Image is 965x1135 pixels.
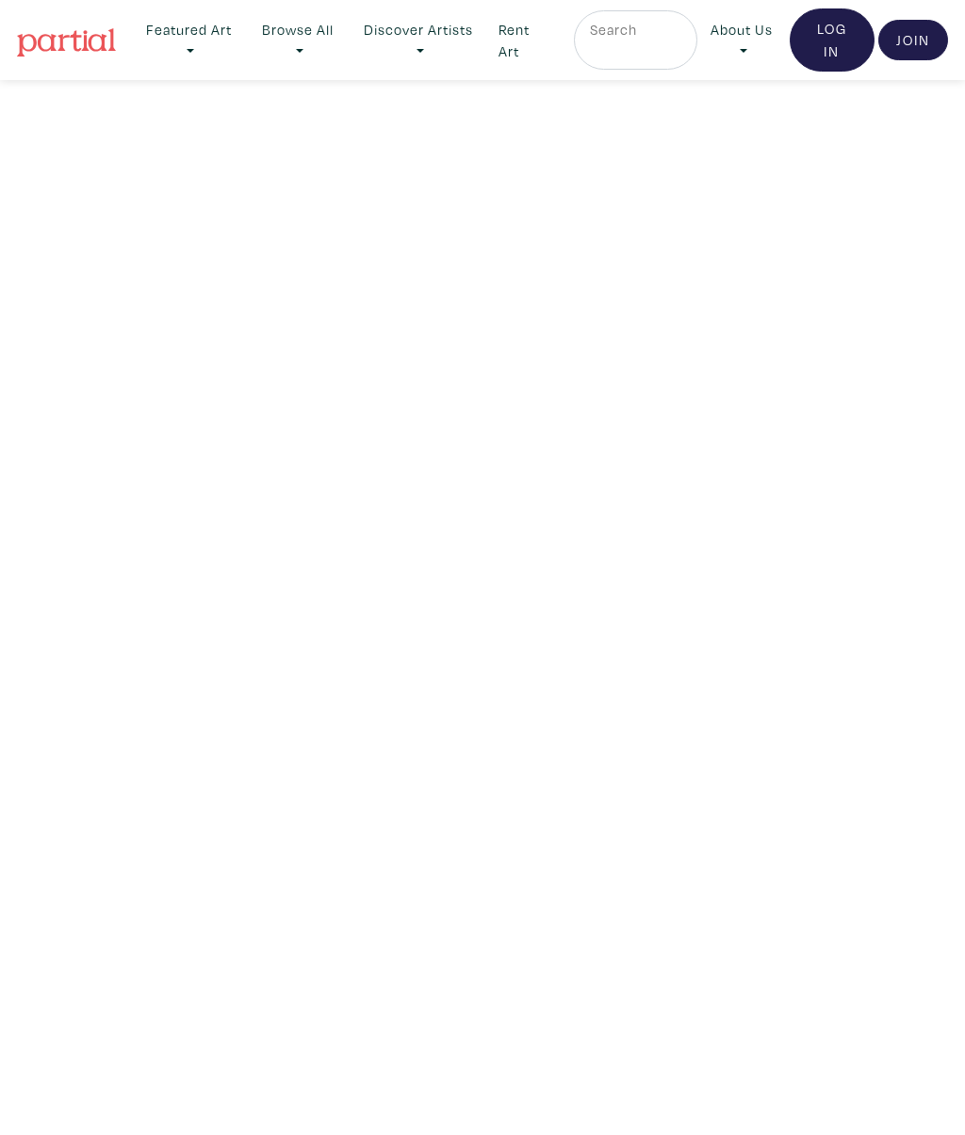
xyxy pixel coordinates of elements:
input: Search [588,18,682,41]
a: Browse All [249,10,347,71]
a: Rent Art [490,10,562,71]
a: Join [878,20,948,61]
a: Discover Artists [352,10,486,71]
a: Featured Art [133,10,245,71]
a: Log In [790,8,875,72]
a: About Us [697,10,785,71]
